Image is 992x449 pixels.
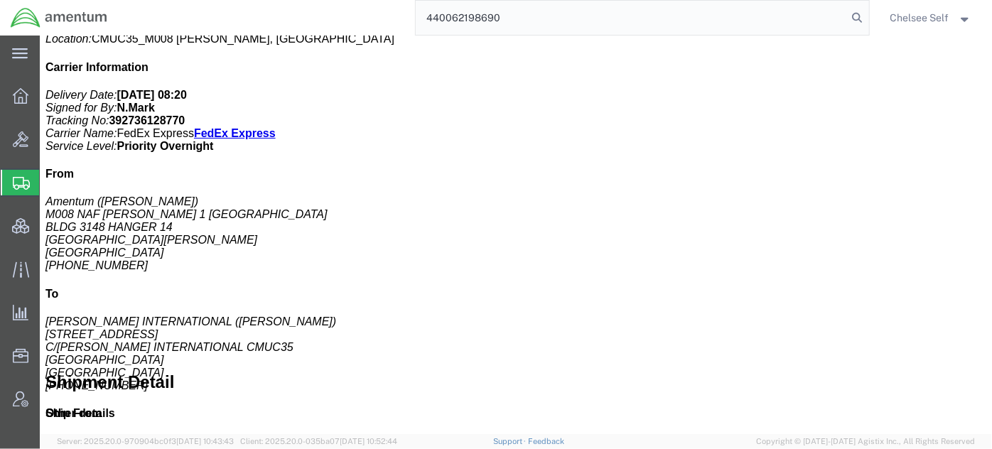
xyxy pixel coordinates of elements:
[340,437,397,445] span: [DATE] 10:52:44
[890,9,973,26] button: Chelsee Self
[176,437,234,445] span: [DATE] 10:43:43
[528,437,564,445] a: Feedback
[416,1,848,35] input: Search for shipment number, reference number
[890,10,949,26] span: Chelsee Self
[493,437,529,445] a: Support
[10,7,108,28] img: logo
[57,437,234,445] span: Server: 2025.20.0-970904bc0f3
[756,436,975,448] span: Copyright © [DATE]-[DATE] Agistix Inc., All Rights Reserved
[40,36,992,434] iframe: FS Legacy Container
[240,437,397,445] span: Client: 2025.20.0-035ba07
